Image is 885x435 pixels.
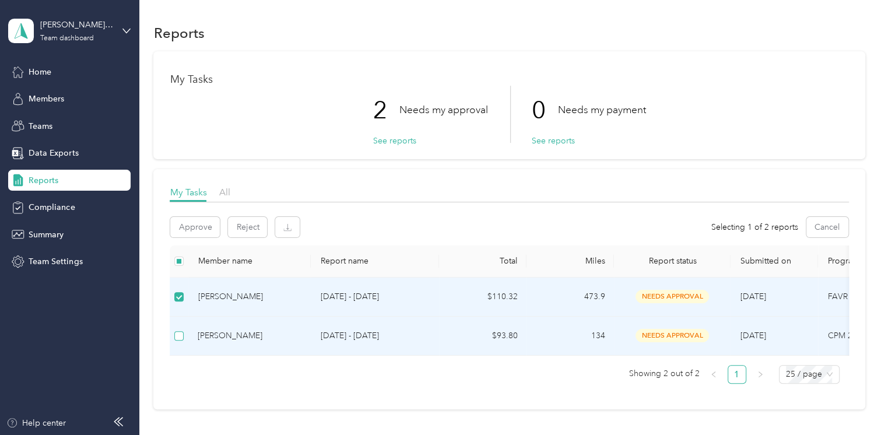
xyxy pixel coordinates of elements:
span: All [219,187,230,198]
span: Reports [29,174,58,187]
button: right [751,365,770,384]
p: Needs my approval [399,103,487,117]
button: See reports [531,135,574,147]
button: left [704,365,723,384]
div: Team dashboard [40,35,94,42]
div: Miles [536,256,605,266]
th: Submitted on [731,245,818,278]
button: Approve [170,217,220,237]
td: 134 [526,317,614,356]
span: Showing 2 out of 2 [629,365,700,383]
li: Previous Page [704,365,723,384]
div: Page Size [779,365,840,384]
a: 1 [728,366,746,383]
span: Selecting 1 of 2 reports [711,221,798,233]
span: Members [29,93,64,105]
th: Report name [311,245,439,278]
span: left [710,371,717,378]
p: 0 [531,86,557,135]
p: Needs my payment [557,103,645,117]
span: needs approval [635,290,709,303]
h1: My Tasks [170,73,848,86]
td: $110.32 [439,278,526,317]
span: My Tasks [170,187,206,198]
div: Member name [198,256,301,266]
button: See reports [373,135,416,147]
td: 473.9 [526,278,614,317]
span: needs approval [635,329,709,342]
span: Report status [623,256,721,266]
span: [DATE] [740,292,765,301]
p: [DATE] - [DATE] [320,290,430,303]
p: [DATE] - [DATE] [320,329,430,342]
span: right [757,371,764,378]
button: Help center [6,417,66,429]
span: 25 / page [786,366,833,383]
button: Reject [228,217,267,237]
div: [PERSON_NAME][EMAIL_ADDRESS][PERSON_NAME][DOMAIN_NAME] [40,19,113,31]
span: Compliance [29,201,75,213]
span: [DATE] [740,331,765,341]
td: $93.80 [439,317,526,356]
span: Teams [29,120,52,132]
li: 1 [728,365,746,384]
th: Member name [188,245,311,278]
span: Data Exports [29,147,78,159]
div: [PERSON_NAME] [198,329,301,342]
iframe: Everlance-gr Chat Button Frame [820,370,885,435]
li: Next Page [751,365,770,384]
span: Team Settings [29,255,82,268]
h1: Reports [153,27,204,39]
span: Home [29,66,51,78]
div: [PERSON_NAME] [198,290,301,303]
span: Summary [29,229,64,241]
p: 2 [373,86,399,135]
div: Total [448,256,517,266]
button: Cancel [806,217,848,237]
